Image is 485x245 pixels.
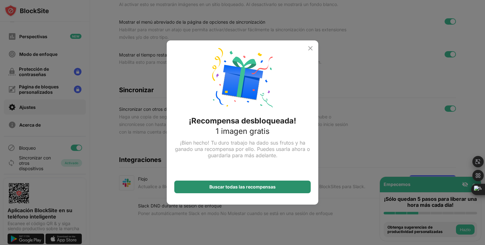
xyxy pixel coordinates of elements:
font: 1 imagen gratis [216,127,270,136]
font: ¡Bien hecho! Tu duro trabajo ha dado sus frutos y ha ganado una recompensa por ello. Puedes usarl... [175,140,310,158]
font: ¡Recompensa desbloqueada! [189,116,296,125]
font: Buscar todas las recompensas [209,184,276,189]
img: x-button.svg [307,45,314,52]
img: reward-unlock.svg [212,48,273,109]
